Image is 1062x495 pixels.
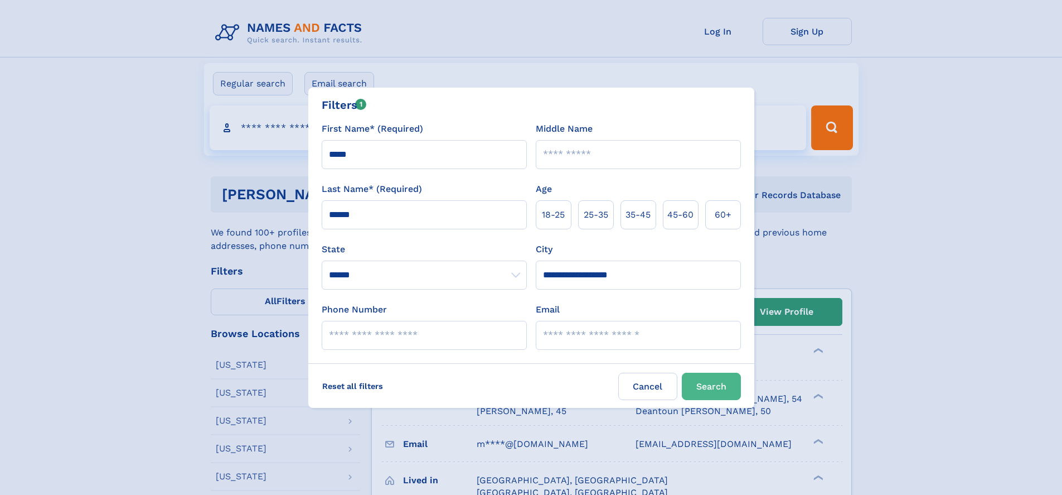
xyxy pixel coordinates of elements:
[667,208,694,222] span: 45‑60
[682,373,741,400] button: Search
[536,122,593,136] label: Middle Name
[542,208,565,222] span: 18‑25
[625,208,651,222] span: 35‑45
[322,182,422,196] label: Last Name* (Required)
[536,182,552,196] label: Age
[536,243,552,256] label: City
[322,243,527,256] label: State
[322,122,423,136] label: First Name* (Required)
[715,208,731,222] span: 60+
[618,373,677,400] label: Cancel
[536,303,560,316] label: Email
[584,208,608,222] span: 25‑35
[315,373,390,400] label: Reset all filters
[322,97,367,113] div: Filters
[322,303,387,316] label: Phone Number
